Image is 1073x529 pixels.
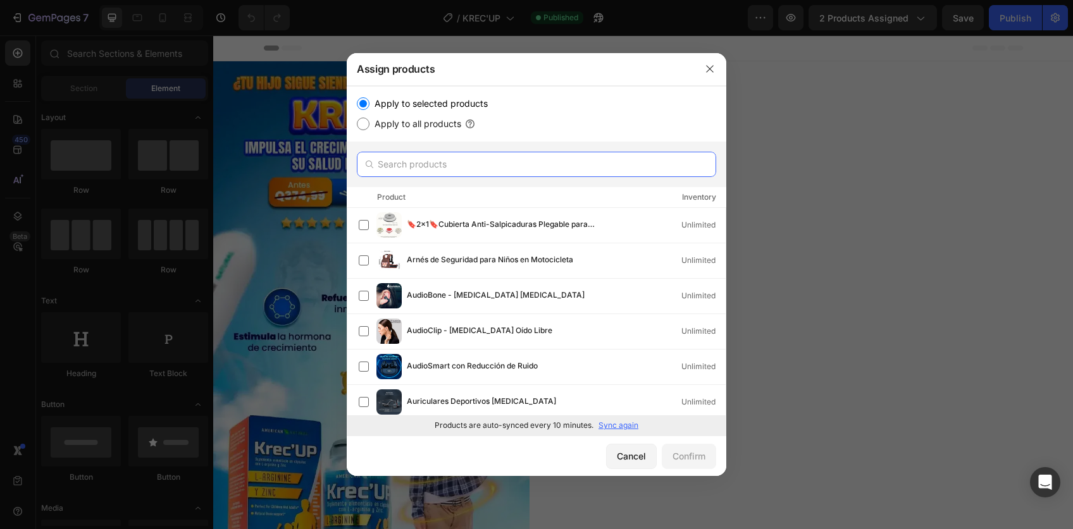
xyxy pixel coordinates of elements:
label: Apply to all products [369,116,461,131]
div: /> [347,86,726,436]
span: AudioBone - [MEDICAL_DATA] [MEDICAL_DATA] [407,289,585,303]
p: Sync again [599,420,638,431]
div: Product [377,191,406,204]
label: Apply to selected products [369,96,488,111]
img: product-img [376,389,402,415]
span: 🔖2x1🔖Cubierta Anti-Salpicaduras Plegable para Microondas Súper funcional [407,218,627,232]
div: Unlimited [681,325,726,337]
div: Unlimited [681,219,726,231]
div: Confirm [673,449,705,463]
div: Assign products [347,52,693,85]
input: Search products [357,152,716,177]
div: Unlimited [681,289,726,302]
p: Products are auto-synced every 10 minutes. [435,420,593,431]
div: Cancel [617,449,646,463]
span: Arnés de Seguridad para Niños en Motocicleta [407,253,573,267]
button: Confirm [662,444,716,469]
img: product-img [376,283,402,308]
span: AudioClip - [MEDICAL_DATA] Oído Libre [407,324,552,338]
img: product-img [376,248,402,273]
img: product-img [376,354,402,379]
div: Unlimited [681,396,726,408]
span: Auriculares Deportivos [MEDICAL_DATA] [407,395,556,409]
div: Inventory [682,191,716,204]
img: product-img [376,212,402,238]
div: Unlimited [681,360,726,373]
img: product-img [376,319,402,344]
div: Open Intercom Messenger [1030,467,1060,497]
span: AudioSmart con Reducción de Ruido [407,360,538,374]
button: Cancel [606,444,657,469]
div: Unlimited [681,254,726,267]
